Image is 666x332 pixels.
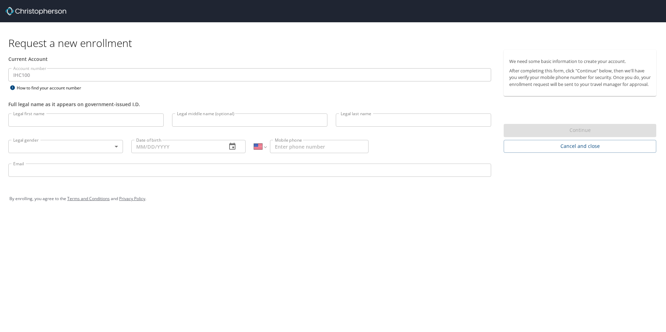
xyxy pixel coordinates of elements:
input: Enter phone number [270,140,369,153]
div: By enrolling, you agree to the and . [9,190,657,207]
div: Full legal name as it appears on government-issued I.D. [8,101,491,108]
img: cbt logo [6,7,66,15]
a: Privacy Policy [119,196,145,201]
p: After completing this form, click "Continue" below, then we'll have you verify your mobile phone ... [509,68,651,88]
div: Current Account [8,55,491,63]
span: Cancel and close [509,142,651,151]
a: Terms and Conditions [67,196,110,201]
input: MM/DD/YYYY [131,140,222,153]
button: Cancel and close [504,140,656,153]
div: ​ [8,140,123,153]
div: How to find your account number [8,84,95,92]
h1: Request a new enrollment [8,36,662,50]
p: We need some basic information to create your account. [509,58,651,65]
